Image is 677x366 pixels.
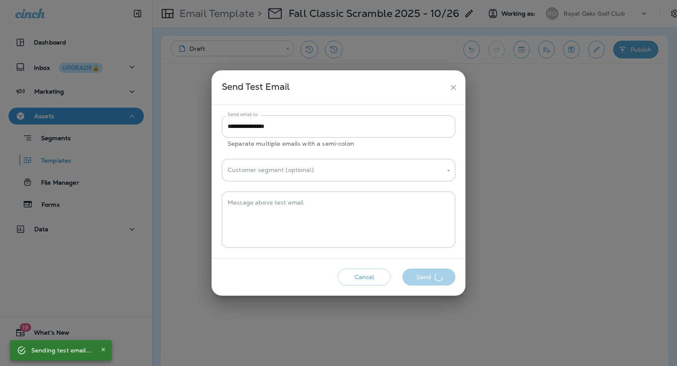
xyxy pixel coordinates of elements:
[445,167,452,175] button: Open
[222,80,446,95] div: Send Test Email
[338,269,391,286] button: Cancel
[31,343,91,358] div: Sending test email...
[228,139,449,149] p: Separate multiple emails with a semi-colon
[98,344,108,355] button: Close
[446,80,461,95] button: close
[228,111,258,118] label: Send email to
